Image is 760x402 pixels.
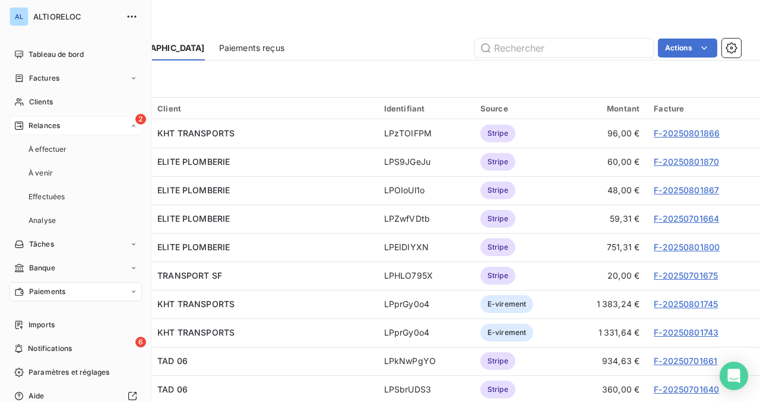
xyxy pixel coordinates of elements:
a: F-20250701664 [654,213,719,224]
td: LPzTOIFPM [377,119,473,148]
td: LPS9JGeJu [377,148,473,176]
span: KHT TRANSPORTS [157,299,235,309]
a: F-20250801866 [654,128,720,138]
a: F-20250801870 [654,157,719,167]
span: 6 [135,337,146,347]
a: F-20250801800 [654,242,720,252]
a: F-20250701661 [654,356,717,366]
span: Paiements [29,286,65,297]
td: LPkNwPgYO [377,347,473,375]
td: LPprGy0o4 [377,318,473,347]
td: 934,63 € [567,347,647,375]
td: 1 383,24 € [567,290,647,318]
td: LPOIoUl1o [377,176,473,205]
span: À venir [28,168,53,178]
a: F-20250701640 [654,384,719,394]
div: Client [157,104,370,113]
div: Identifiant [384,104,466,113]
span: ALTIORELOC [33,12,119,21]
a: F-20250801867 [654,185,719,195]
span: Stripe [480,181,515,199]
span: KHT TRANSPORTS [157,327,235,337]
span: Relances [28,120,60,131]
span: Stripe [480,238,515,256]
span: Imports [28,320,55,330]
span: Tableau de bord [28,49,84,60]
span: Analyse [28,215,56,226]
span: 2 [135,114,146,125]
div: Facture [654,104,753,113]
span: ELITE PLOMBERIE [157,213,230,224]
input: Rechercher [475,39,653,58]
button: Actions [658,39,717,58]
span: Notifications [28,343,72,354]
span: Effectuées [28,192,65,202]
span: Paramètres et réglages [28,367,109,378]
div: Open Intercom Messenger [720,362,748,390]
span: KHT TRANSPORTS [157,128,235,138]
span: ELITE PLOMBERIE [157,185,230,195]
a: F-20250801745 [654,299,718,309]
td: 59,31 € [567,205,647,233]
span: Banque [29,263,55,273]
span: ELITE PLOMBERIE [157,157,230,167]
td: 1 331,64 € [567,318,647,347]
td: 60,00 € [567,148,647,176]
span: Stripe [480,153,515,171]
td: LPprGy0o4 [377,290,473,318]
a: F-20250801743 [654,327,718,337]
span: E-virement [480,295,534,313]
td: LPHLO795X [377,261,473,290]
span: Paiements reçus [219,42,284,54]
span: TRANSPORT SF [157,270,222,280]
span: Stripe [480,267,515,285]
span: ELITE PLOMBERIE [157,242,230,252]
span: TAD 06 [157,356,188,366]
span: Stripe [480,210,515,228]
span: Stripe [480,352,515,370]
span: À effectuer [28,144,67,155]
div: Source [480,104,560,113]
span: TAD 06 [157,384,188,394]
td: LPEIDIYXN [377,233,473,261]
span: Stripe [480,381,515,398]
td: 751,31 € [567,233,647,261]
td: 48,00 € [567,176,647,205]
div: AL [9,7,28,26]
span: Tâches [29,239,54,250]
div: Montant [574,104,639,113]
td: 96,00 € [567,119,647,148]
span: Aide [28,391,45,401]
span: Factures [29,73,59,84]
span: Clients [29,97,53,107]
a: F-20250701675 [654,270,718,280]
td: LPZwfVDtb [377,205,473,233]
span: E-virement [480,324,534,342]
td: 20,00 € [567,261,647,290]
span: Stripe [480,125,515,142]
